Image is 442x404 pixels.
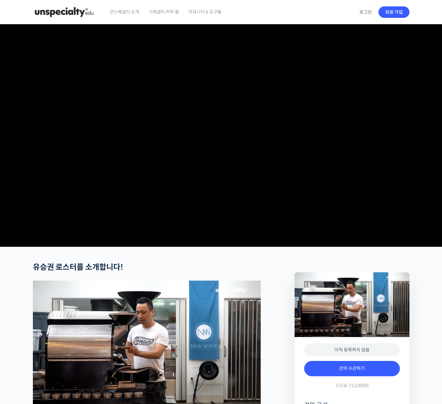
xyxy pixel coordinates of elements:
div: 아직 등록하지 않음 [304,343,400,356]
a: 강의 수강하기 [304,361,400,376]
strong: 유승권 로스터를 소개합니다! [33,262,123,272]
a: 회원 가입 [378,6,409,18]
span: 수강료 312,000원 [335,383,369,389]
a: 로그인 [356,5,376,19]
